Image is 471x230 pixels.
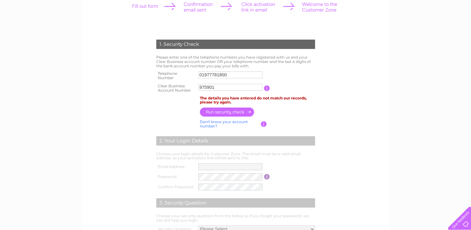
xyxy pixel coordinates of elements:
a: Blog [439,26,448,31]
div: 3. Security Question [156,198,315,208]
a: Telecoms [417,26,436,31]
th: Telephone Number [155,69,197,82]
td: The details you have entered do not match our records, please try again. [198,94,317,106]
th: Confirm Password [155,182,197,192]
td: Please enter one of the telephone numbers you have registered with us and your Clear Business acc... [155,54,317,69]
input: Information [264,174,270,180]
td: Choose your security question from the below so if you forget your password, we can still help yo... [155,212,317,224]
a: Energy [399,26,413,31]
input: Information [264,85,270,91]
input: Information [261,121,267,127]
div: 2. Your Login Details [156,136,315,146]
th: Email Address [155,162,197,172]
a: 0333 014 3131 [354,3,397,11]
td: Choose your login details for Customer Zone. The email must be a valid email address, as your act... [155,150,317,162]
div: 1. Security Check [156,40,315,49]
a: Contact [452,26,467,31]
a: Don't know your account number? [200,119,248,128]
th: Password [155,172,197,182]
img: logo.png [16,16,48,35]
th: Clear Business Account Number [155,82,197,94]
a: Water [384,26,396,31]
div: Clear Business is a trading name of Verastar Limited (registered in [GEOGRAPHIC_DATA] No. 3667643... [89,3,383,30]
